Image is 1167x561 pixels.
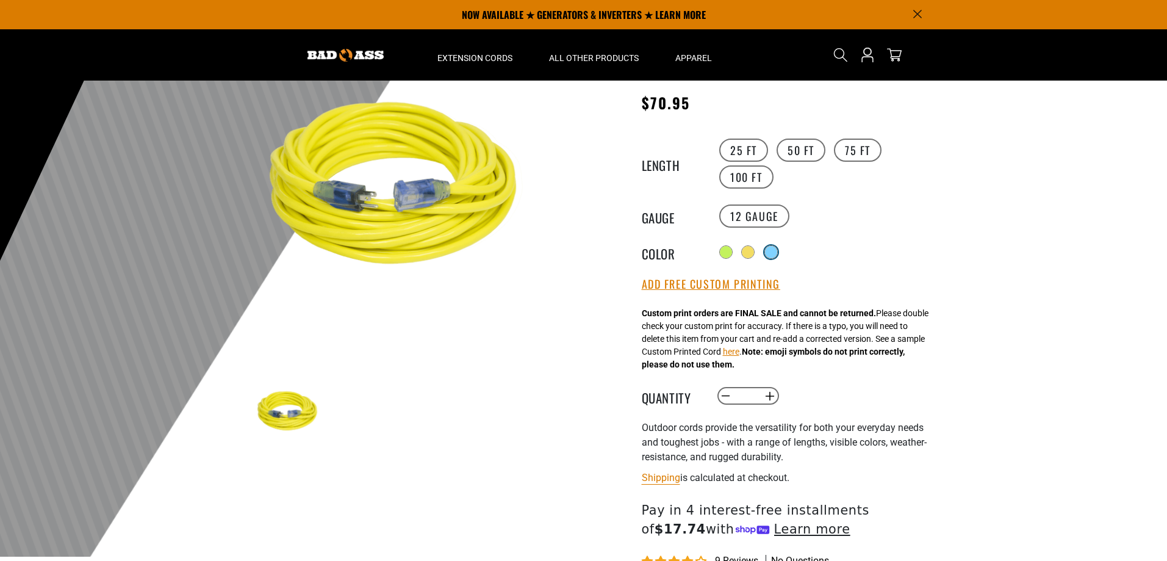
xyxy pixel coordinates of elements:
[642,92,690,114] span: $70.95
[642,208,703,224] legend: Gauge
[719,204,789,228] label: 12 Gauge
[675,52,712,63] span: Apparel
[642,388,703,404] label: Quantity
[254,377,325,447] img: yellow
[642,244,703,260] legend: Color
[419,29,531,81] summary: Extension Cords
[437,52,512,63] span: Extension Cords
[642,347,905,369] strong: Note: emoji symbols do not print correctly, please do not use them.
[719,165,774,189] label: 100 FT
[777,139,825,162] label: 50 FT
[723,346,739,358] button: here
[642,308,876,318] strong: Custom print orders are FINAL SALE and cannot be returned.
[531,29,657,81] summary: All Other Products
[642,307,928,371] div: Please double check your custom print for accuracy. If there is a typo, you will need to delete t...
[642,469,941,486] div: is calculated at checkout.
[549,52,639,63] span: All Other Products
[642,278,780,291] button: Add Free Custom Printing
[831,45,850,65] summary: Search
[642,156,703,172] legend: Length
[642,472,680,483] a: Shipping
[642,422,927,463] span: Outdoor cords provide the versatility for both your everyday needs and toughest jobs - with a ran...
[307,49,384,62] img: Bad Ass Extension Cords
[657,29,730,81] summary: Apparel
[834,139,882,162] label: 75 FT
[254,41,548,335] img: yellow
[719,139,768,162] label: 25 FT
